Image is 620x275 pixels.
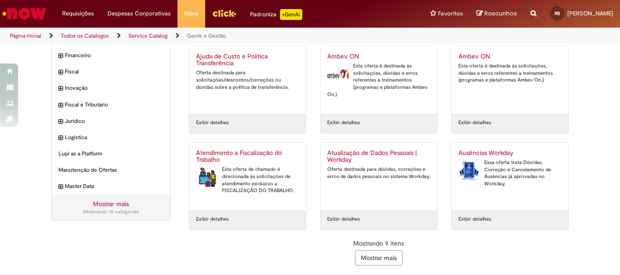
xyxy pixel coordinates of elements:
[196,119,229,126] a: Exibir detalhes
[484,9,517,18] span: Rascunhos
[327,53,430,60] h2: Ambev ON
[52,47,170,64] div: expandir categoria Financeiro Financeiro
[555,10,560,16] span: RB
[187,32,226,39] a: Gente e Gestão
[59,117,63,126] i: expandir categoria Jurídico
[59,208,163,216] div: Mostrando 15 categorias
[65,52,163,59] span: Financeiro
[327,150,430,164] h2: Atualização de Dados Pessoais | Workday
[458,119,491,126] a: Exibir detalhes
[52,113,170,130] div: expandir categoria Jurídico Jurídico
[61,32,109,39] a: Todos os Catálogos
[59,150,163,158] span: Lupi as a Platform
[458,216,491,223] a: Exibir detalhes
[108,9,171,18] span: Despesas Corporativas
[59,101,63,110] i: expandir categoria Fiscal e Tributário
[250,9,302,20] div: Padroniza
[189,239,569,248] div: Mostrando 9 itens
[65,134,163,141] span: Logistica
[280,9,302,20] p: +GenAi
[196,166,217,188] img: Atendimento a Fiscalização do Trabalho
[65,117,163,125] span: Jurídico
[10,32,41,39] a: Página inicial
[327,63,349,85] img: Ambev ON
[184,9,198,18] span: More
[52,145,170,162] div: Lupi as a Platform
[7,28,407,44] ul: Trilhas de página
[62,9,94,18] span: Requisições
[438,9,463,18] span: Favoritos
[452,143,568,211] a: Ausências Workday Ausências Workday Essa oferta trata Dúvidas, Correção e Cancelamento de Ausênci...
[52,63,170,80] div: expandir categoria Fiscal Fiscal
[52,96,170,113] div: expandir categoria Fiscal e Tributário Fiscal e Tributário
[65,183,163,190] span: Master Data
[52,129,170,146] div: expandir categoria Logistica Logistica
[196,216,229,223] a: Exibir detalhes
[327,216,360,223] a: Exibir detalhes
[59,183,63,192] i: expandir categoria Master Data
[65,84,163,92] span: Inovação
[567,10,613,17] span: [PERSON_NAME]
[458,159,480,182] img: Ausências Workday
[196,69,299,91] div: Oferta destinada para solicitações/descontos/correções ou dúvidas sobre a política de transferência.
[320,46,437,114] a: Ambev ON Ambev ON Esta oferta é destinada às solicitações, dúvidas e erros referentes a treinamen...
[196,150,299,164] h2: Atendimento a Fiscalização do Trabalho
[327,166,430,180] div: Oferta destinada para dúvidas, correções e erros de dados pessoais no sistema Workday.
[196,166,299,194] div: Esta oferta de chamado é direcionada às solicitações de atendimento exclusivo a FISCALIZAÇÃO DO T...
[327,63,430,98] div: Esta oferta é destinada às solicitações, dúvidas e erros referentes a treinamentos (programas e p...
[1,5,48,23] img: ServiceNow
[93,200,129,208] a: Mostrar mais
[458,159,561,188] div: Essa oferta trata Dúvidas, Correção e Cancelamento de Ausências já aprovadas no Workday.
[65,101,163,109] span: Fiscal e Tributário
[52,162,170,179] div: Manutenção de Ofertas
[212,6,236,20] img: click_logo_yellow_360x200.png
[65,68,163,76] span: Fiscal
[59,134,63,143] i: expandir categoria Logistica
[59,52,63,61] i: expandir categoria Financeiro
[52,178,170,195] div: expandir categoria Master Data Master Data
[355,250,403,265] button: Mostrar mais
[52,80,170,96] div: expandir categoria Inovação Inovação
[59,84,63,93] i: expandir categoria Inovação
[477,10,517,18] a: Rascunhos
[320,143,437,211] a: Atualização de Dados Pessoais | Workday Oferta destinada para dúvidas, correções e erros de dados...
[452,46,568,114] a: Ambev ON Esta oferta é destinada às solicitações, dúvidas e erros referentes a treinamentos (prog...
[189,143,306,211] a: Atendimento a Fiscalização do Trabalho Atendimento a Fiscalização do Trabalho Esta oferta de cham...
[458,53,561,60] h2: Ambev ON
[128,32,167,39] a: Service Catalog
[59,166,163,174] span: Manutenção de Ofertas
[189,46,306,114] a: Ajuda de Custo e Política Transferência Oferta destinada para solicitações/descontos/correções ou...
[458,150,561,157] h2: Ausências Workday
[196,53,299,68] h2: Ajuda de Custo e Política Transferência
[327,119,360,126] a: Exibir detalhes
[59,68,63,77] i: expandir categoria Fiscal
[458,63,561,84] div: Esta oferta é destinada às solicitações, dúvidas e erros referentes a treinamentos (programas e p...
